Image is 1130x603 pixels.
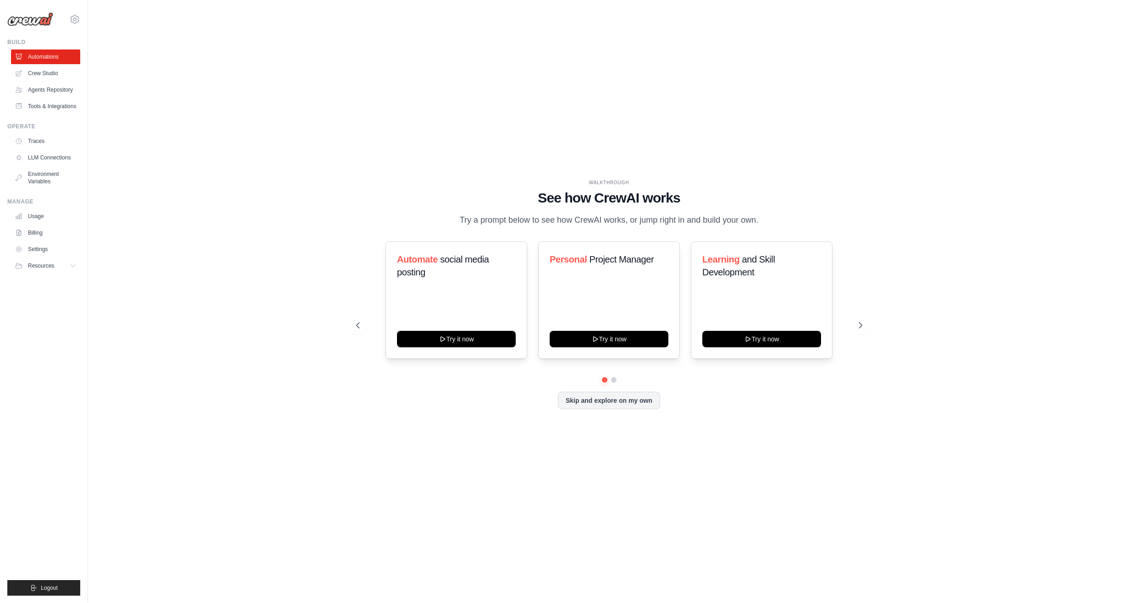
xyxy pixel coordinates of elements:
button: Logout [7,580,80,596]
button: Try it now [702,331,821,347]
p: Try a prompt below to see how CrewAI works, or jump right in and build your own. [455,214,763,227]
a: Agents Repository [11,82,80,97]
a: Billing [11,225,80,240]
span: Logout [41,584,58,592]
img: Logo [7,12,53,26]
button: Resources [11,258,80,273]
span: Personal [550,254,587,264]
a: Usage [11,209,80,224]
iframe: Chat Widget [1084,559,1130,603]
div: Build [7,38,80,46]
span: Project Manager [589,254,654,264]
h1: See how CrewAI works [356,190,862,206]
a: Automations [11,49,80,64]
a: Settings [11,242,80,257]
span: Learning [702,254,739,264]
span: social media posting [397,254,489,277]
div: Manage [7,198,80,205]
a: Crew Studio [11,66,80,81]
a: Environment Variables [11,167,80,189]
span: Automate [397,254,438,264]
span: Resources [28,262,54,269]
button: Skip and explore on my own [558,392,660,409]
a: Traces [11,134,80,148]
button: Try it now [550,331,668,347]
div: Operate [7,123,80,130]
div: WALKTHROUGH [356,179,862,186]
a: LLM Connections [11,150,80,165]
button: Try it now [397,331,516,347]
a: Tools & Integrations [11,99,80,114]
